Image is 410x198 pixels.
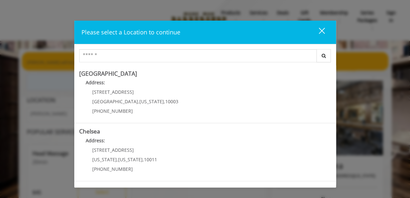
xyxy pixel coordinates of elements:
[118,156,143,163] span: [US_STATE]
[311,27,324,37] div: close dialog
[92,108,133,114] span: [PHONE_NUMBER]
[320,53,328,58] i: Search button
[164,98,165,105] span: ,
[138,98,139,105] span: ,
[92,156,117,163] span: [US_STATE]
[79,49,331,66] div: Center Select
[92,147,134,153] span: [STREET_ADDRESS]
[307,26,329,39] button: close dialog
[79,127,100,135] b: Chelsea
[79,49,317,62] input: Search Center
[92,98,138,105] span: [GEOGRAPHIC_DATA]
[86,79,105,86] b: Address:
[143,156,144,163] span: ,
[117,156,118,163] span: ,
[79,69,137,77] b: [GEOGRAPHIC_DATA]
[144,156,157,163] span: 10011
[86,137,105,144] b: Address:
[139,98,164,105] span: [US_STATE]
[165,98,178,105] span: 10003
[92,89,134,95] span: [STREET_ADDRESS]
[81,28,180,36] span: Please select a Location to continue
[92,166,133,172] span: [PHONE_NUMBER]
